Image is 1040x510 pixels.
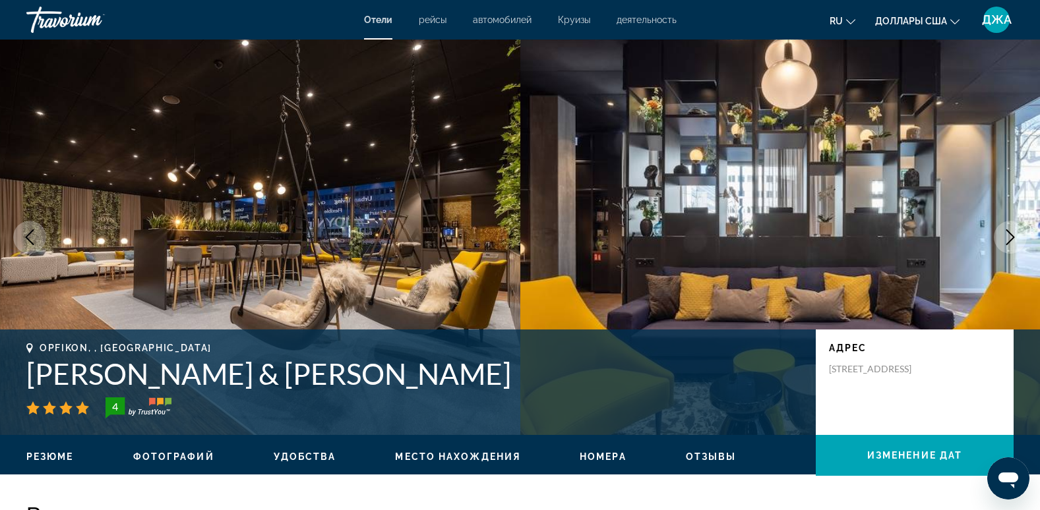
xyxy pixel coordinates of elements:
[867,450,962,461] span: Изменение дат
[395,451,520,462] span: Место нахождения
[102,399,128,414] div: 4
[994,221,1027,254] button: Следующее изображение
[987,457,1029,499] iframe: Кнопка запуска окна обмена сообщениями
[419,14,446,25] a: рейсы
[395,451,520,463] button: Место нахождения
[816,435,1014,476] button: Изменение дат
[830,16,843,26] span: ru
[875,11,960,30] button: Изменить валюту
[364,14,392,25] a: Отели
[979,6,1014,34] button: Пользовательское меню
[686,451,737,463] button: Отзывы
[40,343,212,353] span: Opfikon, , [GEOGRAPHIC_DATA]
[580,451,627,463] button: Номера
[686,451,737,462] span: Отзывы
[26,451,74,463] button: Резюме
[26,451,74,462] span: Резюме
[13,221,46,254] button: Предыдущее изображение
[830,11,855,30] button: Изменение языка
[982,13,1012,26] span: ДЖА
[829,343,1000,353] p: адрес
[558,14,590,25] a: Круизы
[829,363,934,375] p: [STREET_ADDRESS]
[106,397,171,418] img: trustyou-badge-hor.svg
[133,451,214,463] button: Фотографий
[274,451,336,462] span: Удобства
[26,356,803,391] h1: [PERSON_NAME] & [PERSON_NAME]
[26,3,158,37] a: Травориум
[580,451,627,462] span: Номера
[875,16,947,26] span: Доллары США
[274,451,336,463] button: Удобства
[133,451,214,462] span: Фотографий
[617,14,677,25] a: деятельность
[473,14,532,25] a: автомобилей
